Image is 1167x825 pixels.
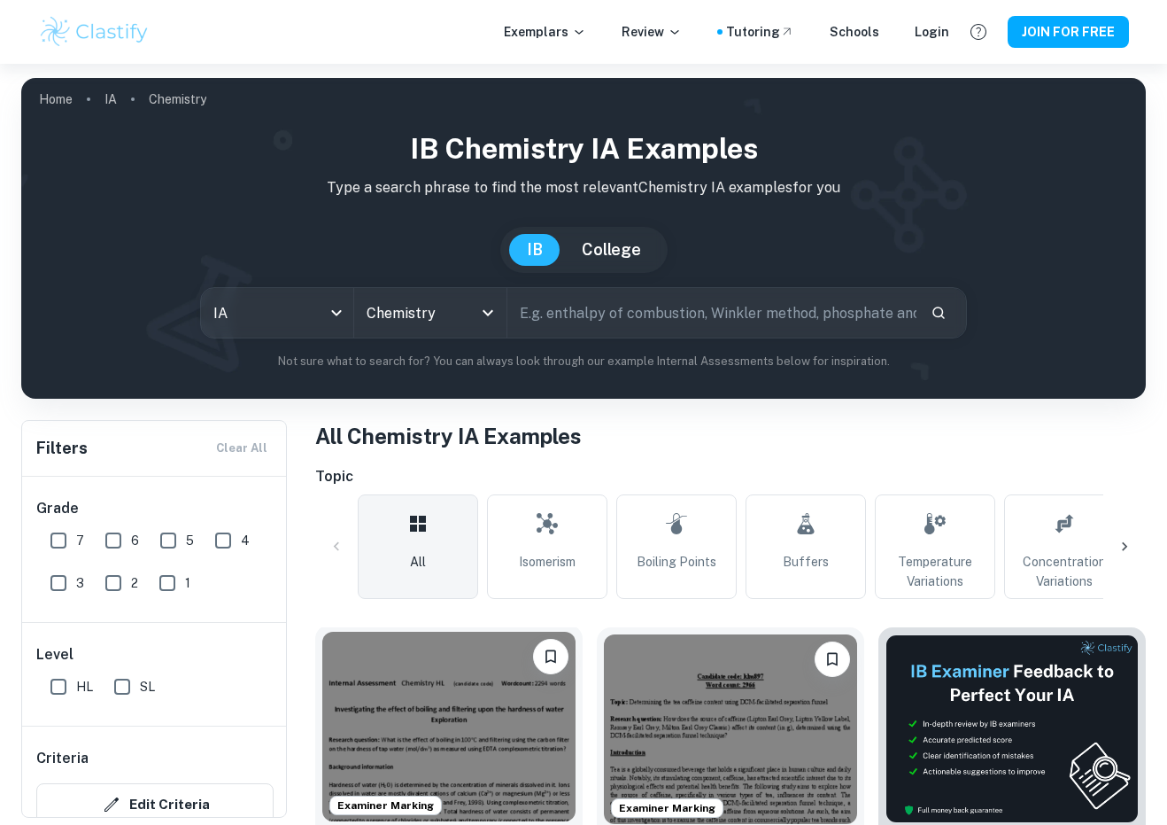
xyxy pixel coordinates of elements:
h6: Criteria [36,748,89,769]
span: 6 [131,531,139,550]
button: JOIN FOR FREE [1008,16,1129,48]
div: IA [201,288,353,338]
span: 3 [76,573,84,593]
span: 2 [131,573,138,593]
p: Type a search phrase to find the most relevant Chemistry IA examples for you [35,177,1132,198]
span: Temperature Variations [883,552,987,591]
img: Clastify logo [38,14,151,50]
h6: Topic [315,466,1146,487]
p: Review [622,22,682,42]
span: HL [76,677,93,697]
p: Not sure what to search for? You can always look through our example Internal Assessments below f... [35,353,1132,370]
button: Please log in to bookmark exemplars [815,642,850,677]
span: All [410,552,426,572]
p: Chemistry [149,90,206,109]
span: Examiner Marking [612,800,723,816]
span: Buffers [783,552,829,572]
button: Open [475,300,500,325]
h1: All Chemistry IA Examples [315,420,1146,452]
img: profile cover [21,78,1146,399]
span: 4 [241,531,250,550]
img: Thumbnail [885,634,1139,823]
a: Login [915,22,949,42]
span: Examiner Marking [330,798,441,813]
h6: Filters [36,436,88,461]
span: 5 [186,531,194,550]
a: IA [104,87,117,112]
p: Exemplars [504,22,586,42]
button: Search [924,298,954,328]
a: Schools [830,22,879,42]
button: IB [509,234,560,266]
button: Help and Feedback [963,17,993,47]
span: Concentration Variations [1012,552,1117,591]
a: Home [39,87,73,112]
span: Boiling Points [637,552,716,572]
h6: Level [36,644,274,665]
button: College [564,234,659,266]
span: SL [140,677,155,697]
img: Chemistry IA example thumbnail: What is the effect of boiling in 100°C a [322,632,576,821]
span: 7 [76,531,84,550]
a: Tutoring [726,22,794,42]
h6: Grade [36,498,274,519]
input: E.g. enthalpy of combustion, Winkler method, phosphate and temperature... [507,288,917,338]
span: Isomerism [519,552,576,572]
img: Chemistry IA example thumbnail: How does the source of caffeine (Lipton [604,634,857,824]
span: 1 [185,573,190,593]
h1: IB Chemistry IA examples [35,128,1132,170]
button: Please log in to bookmark exemplars [533,639,568,674]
